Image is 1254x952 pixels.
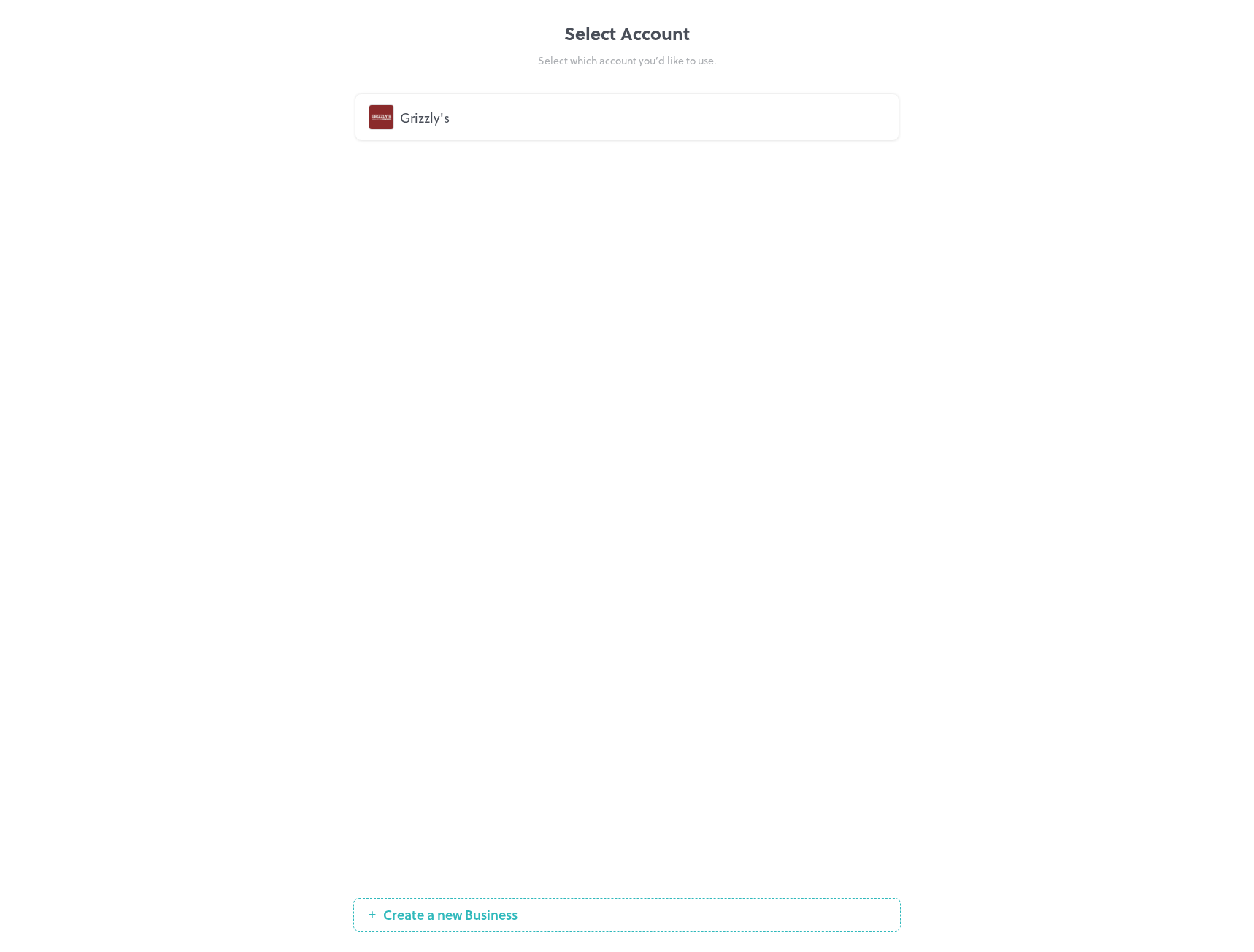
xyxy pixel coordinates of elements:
div: Grizzly's [400,107,885,127]
div: Select which account you’d like to use. [353,53,901,68]
img: avatar [369,105,393,129]
span: Create a new Business [376,907,525,922]
div: Select Account [353,20,901,47]
button: Create a new Business [353,898,901,932]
